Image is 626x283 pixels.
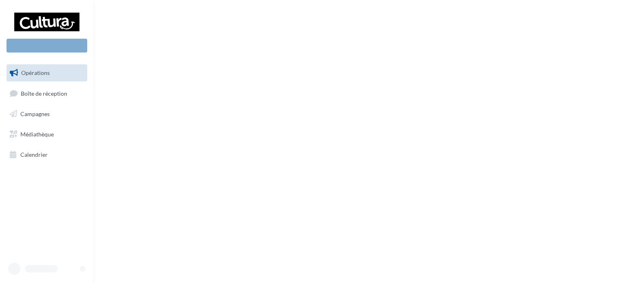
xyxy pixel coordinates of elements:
a: Boîte de réception [5,85,89,102]
a: Médiathèque [5,126,89,143]
a: Campagnes [5,105,89,123]
span: Campagnes [20,110,50,117]
span: Médiathèque [20,131,54,138]
span: Opérations [21,69,50,76]
span: Calendrier [20,151,48,158]
div: Nouvelle campagne [7,39,87,53]
a: Calendrier [5,146,89,163]
a: Opérations [5,64,89,81]
span: Boîte de réception [21,90,67,97]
